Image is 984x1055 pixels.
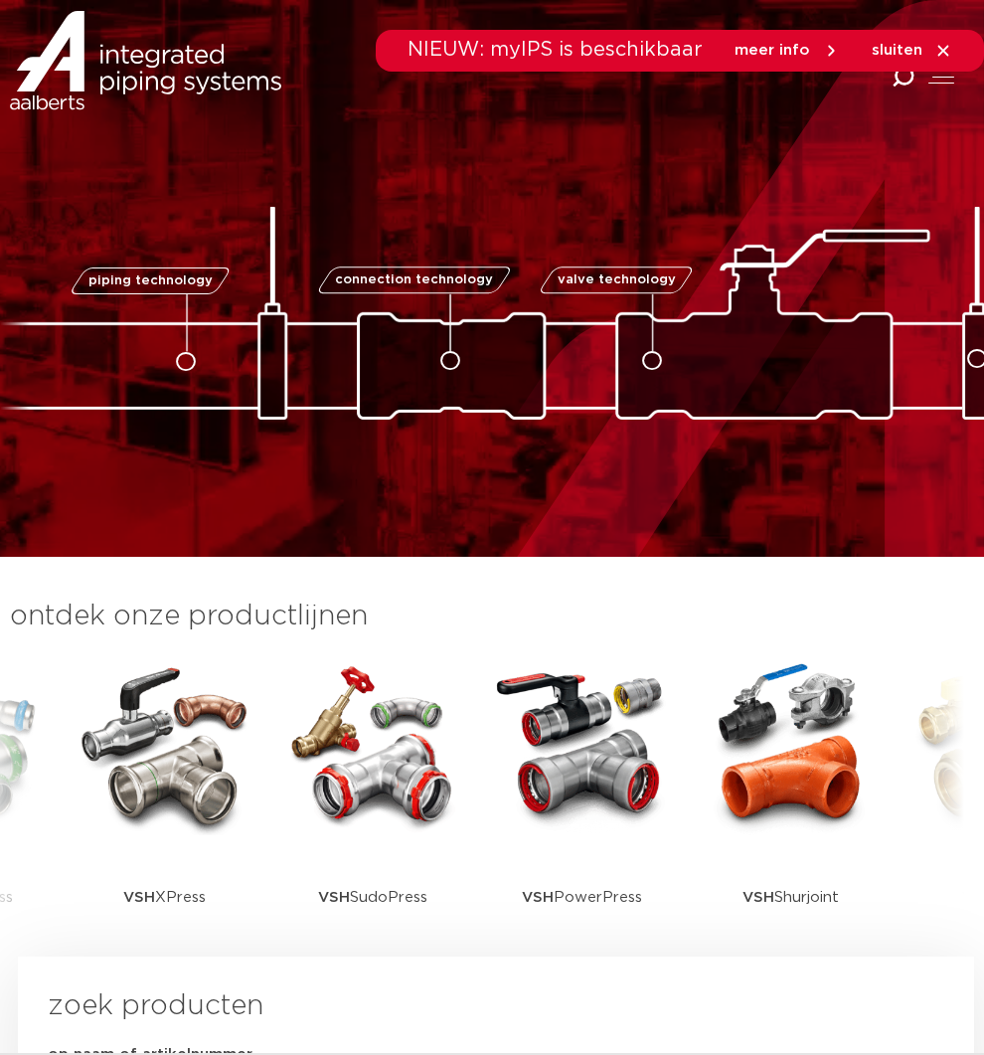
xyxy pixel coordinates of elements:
a: meer info [735,42,840,60]
h3: ontdek onze productlijnen [10,597,934,636]
strong: VSH [522,890,554,905]
a: VSHXPress [75,656,253,960]
span: sluiten [872,43,922,58]
span: valve technology [557,273,675,286]
a: VSHPowerPress [492,656,671,960]
span: connection technology [336,273,494,286]
a: sluiten [872,42,952,60]
span: NIEUW: myIPS is beschikbaar [408,40,703,60]
strong: VSH [742,890,774,905]
p: PowerPress [522,835,642,960]
h3: zoek producten [48,986,263,1026]
strong: VSH [318,890,350,905]
span: piping technology [87,274,212,287]
p: Shurjoint [742,835,839,960]
span: meer info [735,43,810,58]
strong: VSH [123,890,155,905]
p: XPress [123,835,206,960]
a: VSHShurjoint [701,656,880,960]
p: SudoPress [318,835,427,960]
a: VSHSudoPress [283,656,462,960]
